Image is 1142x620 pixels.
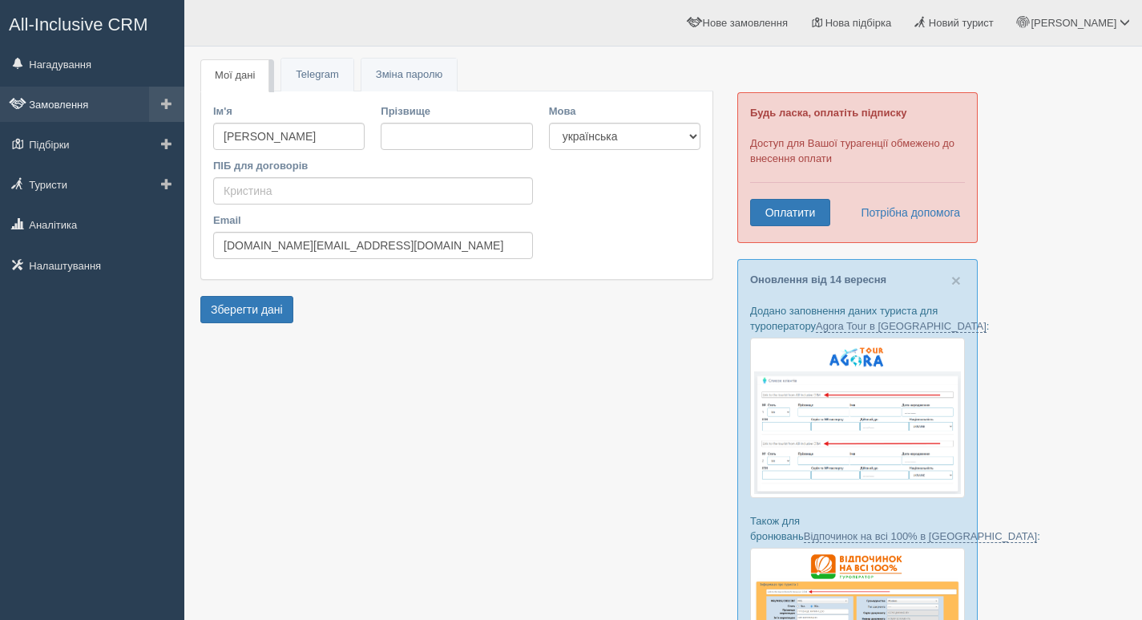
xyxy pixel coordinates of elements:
b: Будь ласка, оплатіть підписку [750,107,906,119]
span: [PERSON_NAME] [1031,17,1116,29]
a: Відпочинок на всі 100% в [GEOGRAPHIC_DATA] [804,530,1037,543]
a: Agora Tour в [GEOGRAPHIC_DATA] [816,320,987,333]
span: All-Inclusive CRM [9,14,148,34]
label: Прізвище [381,103,532,119]
a: Зміна паролю [361,59,457,91]
a: Telegram [281,59,353,91]
label: ПІБ для договорів [213,158,533,173]
img: agora-tour-%D1%84%D0%BE%D1%80%D0%BC%D0%B0-%D0%B1%D1%80%D0%BE%D0%BD%D1%8E%D0%B2%D0%B0%D0%BD%D0%BD%... [750,338,965,498]
span: Нова підбірка [825,17,892,29]
label: Email [213,213,533,228]
a: All-Inclusive CRM [1,1,184,45]
a: Мої дані [200,59,269,92]
label: Мова [549,103,700,119]
button: Зберегти дані [200,296,293,323]
input: Кристина [213,177,533,205]
button: Close [951,272,961,289]
span: Новий турист [929,17,994,29]
span: Нове замовлення [703,17,788,29]
a: Потрібна допомога [850,199,961,226]
label: Ім'я [213,103,365,119]
span: Зміна паролю [376,68,442,80]
p: Також для бронювань : [750,513,965,544]
span: × [951,271,961,290]
p: Додано заповнення даних туриста для туроператору : [750,303,965,334]
div: Доступ для Вашої турагенції обмежено до внесення оплати [737,92,978,243]
a: Оновлення від 14 вересня [750,274,886,286]
a: Оплатити [750,199,830,226]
